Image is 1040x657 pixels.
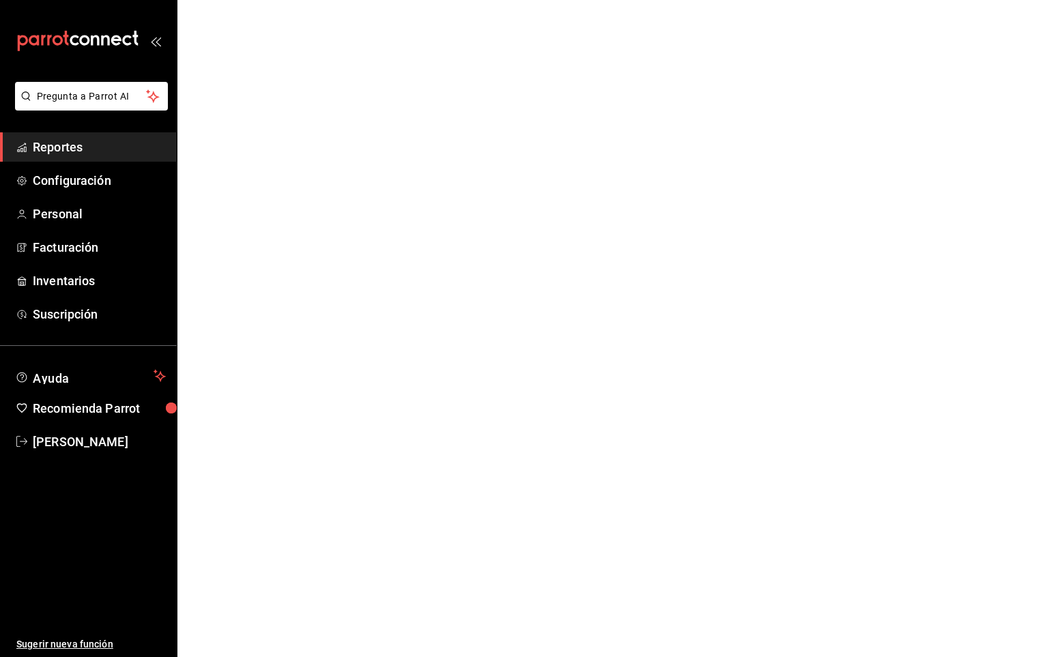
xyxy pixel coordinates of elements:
[33,305,166,323] span: Suscripción
[15,82,168,111] button: Pregunta a Parrot AI
[33,433,166,451] span: [PERSON_NAME]
[37,89,147,104] span: Pregunta a Parrot AI
[33,238,166,257] span: Facturación
[33,138,166,156] span: Reportes
[33,205,166,223] span: Personal
[33,272,166,290] span: Inventarios
[33,368,148,384] span: Ayuda
[16,637,166,652] span: Sugerir nueva función
[33,399,166,418] span: Recomienda Parrot
[150,35,161,46] button: open_drawer_menu
[10,99,168,113] a: Pregunta a Parrot AI
[33,171,166,190] span: Configuración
